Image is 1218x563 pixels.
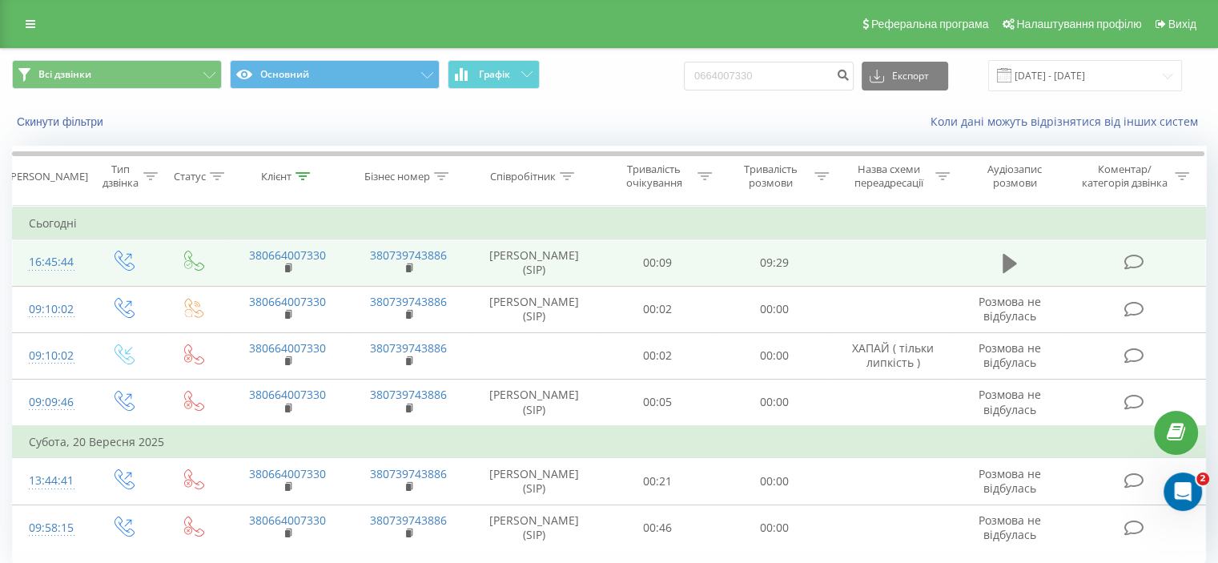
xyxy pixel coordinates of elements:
[370,387,447,402] a: 380739743886
[1016,18,1141,30] span: Налаштування профілю
[871,18,989,30] span: Реферальна програма
[979,340,1041,370] span: Розмова не відбулась
[1196,473,1209,485] span: 2
[730,163,810,190] div: Тривалість розмови
[249,466,326,481] a: 380664007330
[13,426,1206,458] td: Субота, 20 Вересня 2025
[847,163,931,190] div: Назва схеми переадресації
[716,505,832,551] td: 00:00
[490,170,556,183] div: Співробітник
[249,340,326,356] a: 380664007330
[29,294,71,325] div: 09:10:02
[931,114,1206,129] a: Коли дані можуть відрізнятися вiд інших систем
[479,69,510,80] span: Графік
[862,62,948,90] button: Експорт
[38,68,91,81] span: Всі дзвінки
[174,170,206,183] div: Статус
[230,60,440,89] button: Основний
[1164,473,1202,511] iframe: Intercom live chat
[469,505,600,551] td: [PERSON_NAME] (SIP)
[684,62,854,90] input: Пошук за номером
[7,170,88,183] div: [PERSON_NAME]
[12,115,111,129] button: Скинути фільтри
[716,286,832,332] td: 00:00
[614,163,694,190] div: Тривалість очікування
[832,332,953,379] td: ХАПАЙ ( тільки липкість )
[979,387,1041,416] span: Розмова не відбулась
[249,247,326,263] a: 380664007330
[716,239,832,286] td: 09:29
[101,163,139,190] div: Тип дзвінка
[29,465,71,497] div: 13:44:41
[979,466,1041,496] span: Розмова не відбулась
[29,247,71,278] div: 16:45:44
[600,286,716,332] td: 00:02
[716,332,832,379] td: 00:00
[469,458,600,505] td: [PERSON_NAME] (SIP)
[600,332,716,379] td: 00:02
[716,458,832,505] td: 00:00
[29,387,71,418] div: 09:09:46
[13,207,1206,239] td: Сьогодні
[979,513,1041,542] span: Розмова не відбулась
[364,170,430,183] div: Бізнес номер
[600,458,716,505] td: 00:21
[469,379,600,426] td: [PERSON_NAME] (SIP)
[979,294,1041,324] span: Розмова не відбулась
[968,163,1062,190] div: Аудіозапис розмови
[370,466,447,481] a: 380739743886
[600,379,716,426] td: 00:05
[249,513,326,528] a: 380664007330
[29,340,71,372] div: 09:10:02
[370,247,447,263] a: 380739743886
[600,239,716,286] td: 00:09
[716,379,832,426] td: 00:00
[1168,18,1196,30] span: Вихід
[370,513,447,528] a: 380739743886
[261,170,291,183] div: Клієнт
[469,286,600,332] td: [PERSON_NAME] (SIP)
[370,340,447,356] a: 380739743886
[249,387,326,402] a: 380664007330
[448,60,540,89] button: Графік
[1077,163,1171,190] div: Коментар/категорія дзвінка
[249,294,326,309] a: 380664007330
[370,294,447,309] a: 380739743886
[29,513,71,544] div: 09:58:15
[469,239,600,286] td: [PERSON_NAME] (SIP)
[12,60,222,89] button: Всі дзвінки
[600,505,716,551] td: 00:46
